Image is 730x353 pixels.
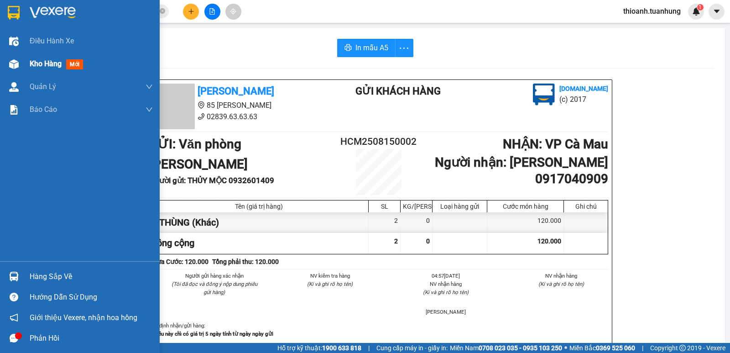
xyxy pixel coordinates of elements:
li: 02839.63.63.63 [4,32,174,43]
span: 120.000 [537,237,561,245]
b: Chưa Cước : 120.000 [149,258,209,265]
span: Quản Lý [30,81,56,92]
b: Tổng phải thu: 120.000 [212,258,279,265]
div: 2 [369,212,401,233]
button: aim [225,4,241,20]
span: plus [188,8,194,15]
div: Ghi chú [566,203,605,210]
i: (Kí và ghi rõ họ tên) [307,281,353,287]
span: 1 [699,4,702,11]
img: warehouse-icon [9,82,19,92]
img: logo.jpg [533,84,555,105]
span: file-add [209,8,215,15]
span: close-circle [160,8,165,14]
button: more [395,39,413,57]
span: Điều hành xe [30,35,74,47]
span: mới [66,59,83,69]
span: Tổng cộng [152,237,194,248]
span: copyright [679,345,686,351]
li: (c) 2017 [559,94,608,105]
span: | [642,343,643,353]
div: 120.000 [487,212,564,233]
button: file-add [204,4,220,20]
span: In mẫu A5 [355,42,388,53]
img: solution-icon [9,105,19,115]
b: NHẬN : VP Cà Mau [503,137,608,152]
strong: 1900 633 818 [322,344,361,352]
span: Hỗ trợ kỹ thuật: [277,343,361,353]
span: down [146,83,153,90]
div: Phản hồi [30,332,153,345]
img: warehouse-icon [9,37,19,46]
div: KG/[PERSON_NAME] [403,203,430,210]
span: phone [198,113,205,120]
span: question-circle [10,293,18,301]
li: NV kiểm tra hàng [283,272,377,280]
div: SL [371,203,398,210]
div: 2 THÙNG (Khác) [150,212,369,233]
li: 85 [PERSON_NAME] [149,100,319,111]
div: Loại hàng gửi [435,203,485,210]
span: Giới thiệu Vexere, nhận hoa hồng [30,312,137,323]
span: thioanh.tuanhung [616,5,688,17]
b: Gửi khách hàng [355,85,441,97]
li: 85 [PERSON_NAME] [4,20,174,32]
img: warehouse-icon [9,59,19,69]
strong: 0369 525 060 [596,344,635,352]
span: down [146,106,153,113]
span: 2 [394,237,398,245]
img: icon-new-feature [692,7,700,16]
span: Cung cấp máy in - giấy in: [376,343,448,353]
b: Người nhận : [PERSON_NAME] 0917040909 [435,155,608,186]
div: Tên (giá trị hàng) [152,203,366,210]
b: [PERSON_NAME] [198,85,274,97]
span: environment [52,22,60,29]
div: Hướng dẫn sử dụng [30,290,153,304]
button: printerIn mẫu A5 [337,39,396,57]
li: 02839.63.63.63 [149,111,319,122]
span: caret-down [713,7,721,16]
span: phone [52,33,60,41]
i: (Kí và ghi rõ họ tên) [423,289,469,295]
div: Hàng sắp về [30,270,153,284]
div: Cước món hàng [490,203,561,210]
span: Miền Nam [450,343,562,353]
span: Kho hàng [30,59,62,68]
span: ⚪️ [564,346,567,350]
li: 04:57[DATE] [399,272,493,280]
span: | [368,343,370,353]
span: notification [10,313,18,322]
span: 0 [426,237,430,245]
span: Báo cáo [30,104,57,115]
span: close-circle [160,7,165,16]
button: caret-down [709,4,725,20]
div: 0 [401,212,433,233]
b: GỬI : Văn phòng [PERSON_NAME] [149,137,248,172]
span: Miền Bắc [569,343,635,353]
span: message [10,334,18,342]
b: [DOMAIN_NAME] [559,85,608,92]
img: logo-vxr [8,6,20,20]
h2: HCM2508150002 [340,134,417,149]
img: warehouse-icon [9,272,19,281]
b: Người gửi : THỦY MỘC 0932601409 [149,176,274,185]
i: (Kí và ghi rõ họ tên) [538,281,584,287]
i: (Tôi đã đọc và đồng ý nộp dung phiếu gửi hàng) [172,281,257,295]
strong: -Phiếu này chỉ có giá trị 5 ngày tính từ ngày ngày gửi [149,331,273,337]
span: environment [198,101,205,109]
li: NV nhận hàng [399,280,493,288]
b: GỬI : Văn phòng [PERSON_NAME] [4,57,103,92]
button: plus [183,4,199,20]
span: printer [344,44,352,53]
span: more [396,42,413,54]
sup: 1 [697,4,704,11]
span: aim [230,8,236,15]
li: [PERSON_NAME] [399,308,493,316]
strong: 0708 023 035 - 0935 103 250 [479,344,562,352]
b: [PERSON_NAME] [52,6,129,17]
li: Người gửi hàng xác nhận [167,272,261,280]
li: NV nhận hàng [515,272,609,280]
